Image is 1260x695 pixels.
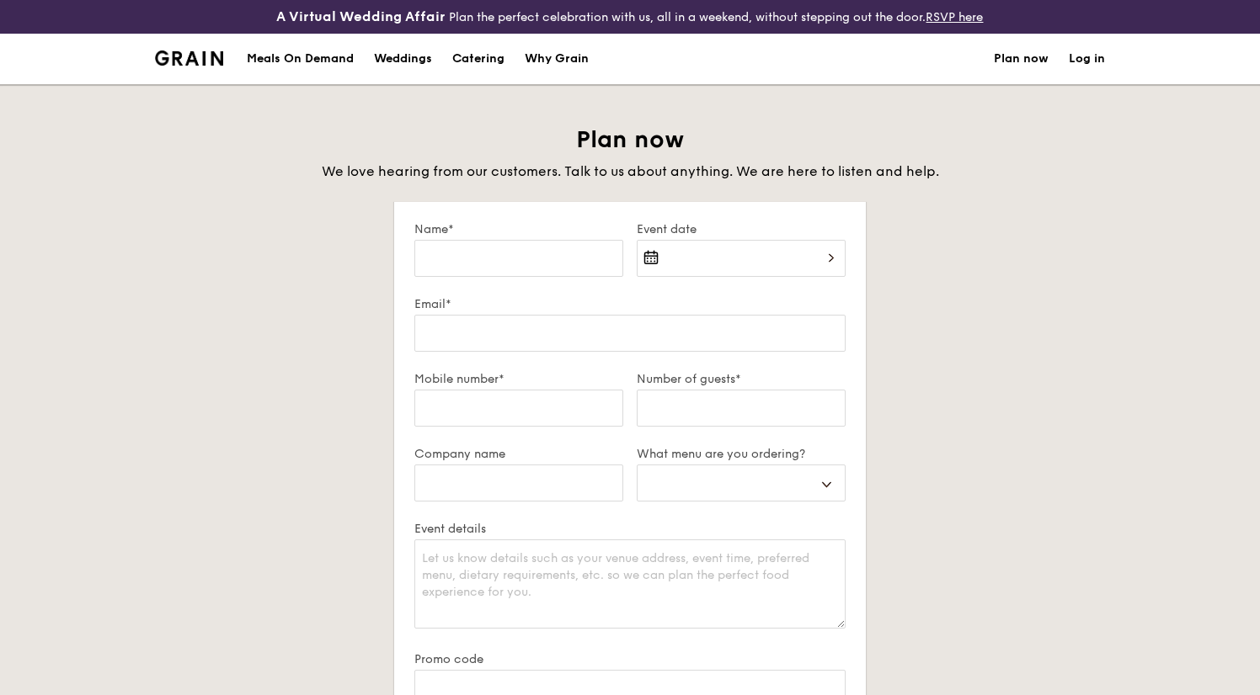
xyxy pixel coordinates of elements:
[515,34,599,84] a: Why Grain
[322,163,939,179] span: We love hearing from our customers. Talk to us about anything. We are here to listen and help.
[414,297,846,311] label: Email*
[414,539,846,629] textarea: Let us know details such as your venue address, event time, preferred menu, dietary requirements,...
[1069,34,1105,84] a: Log in
[414,522,846,536] label: Event details
[364,34,442,84] a: Weddings
[276,7,446,27] h4: A Virtual Wedding Affair
[576,125,685,154] span: Plan now
[414,652,846,666] label: Promo code
[994,34,1049,84] a: Plan now
[525,34,589,84] div: Why Grain
[637,447,846,461] label: What menu are you ordering?
[414,447,623,461] label: Company name
[155,50,223,66] img: Grain
[442,34,515,84] a: Catering
[414,372,623,386] label: Mobile number*
[247,34,354,84] div: Meals On Demand
[155,50,223,66] a: Logotype
[414,222,623,236] label: Name*
[210,7,1049,27] div: Plan the perfect celebration with us, all in a weekend, without stepping out the door.
[926,10,983,24] a: RSVP here
[237,34,364,84] a: Meals On Demand
[374,34,432,84] div: Weddings
[452,34,505,84] div: Catering
[637,222,846,236] label: Event date
[637,372,846,386] label: Number of guests*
